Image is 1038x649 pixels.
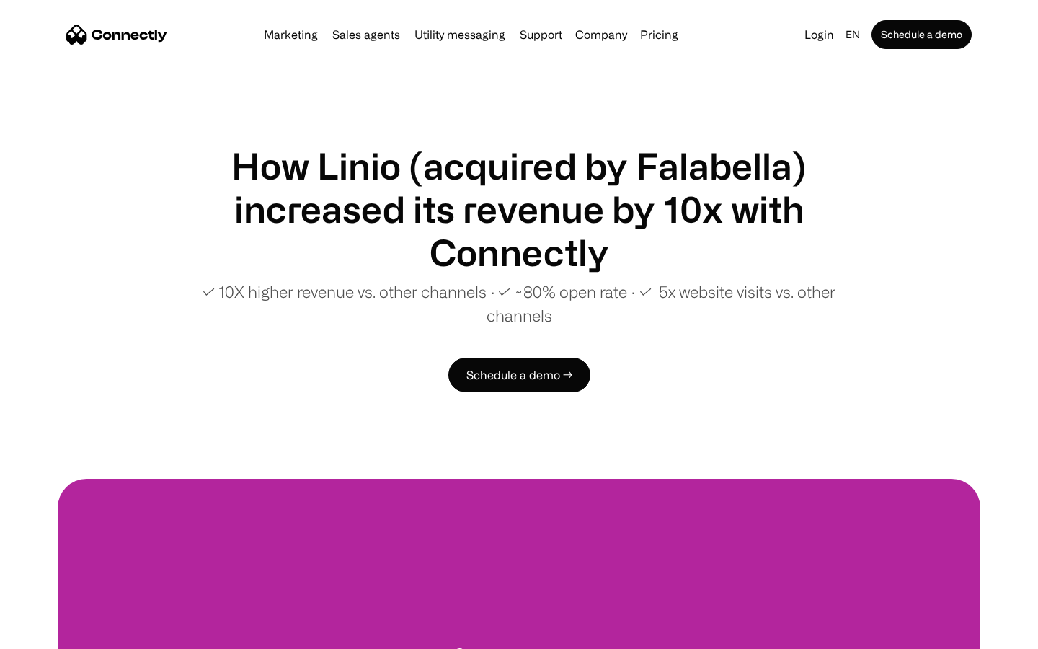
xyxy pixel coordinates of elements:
[173,280,865,327] p: ✓ 10X higher revenue vs. other channels ∙ ✓ ~80% open rate ∙ ✓ 5x website visits vs. other channels
[14,622,86,644] aside: Language selected: English
[29,624,86,644] ul: Language list
[799,25,840,45] a: Login
[634,29,684,40] a: Pricing
[448,358,590,392] a: Schedule a demo →
[871,20,972,49] a: Schedule a demo
[409,29,511,40] a: Utility messaging
[258,29,324,40] a: Marketing
[514,29,568,40] a: Support
[327,29,406,40] a: Sales agents
[173,144,865,274] h1: How Linio (acquired by Falabella) increased its revenue by 10x with Connectly
[846,25,860,45] div: en
[575,25,627,45] div: Company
